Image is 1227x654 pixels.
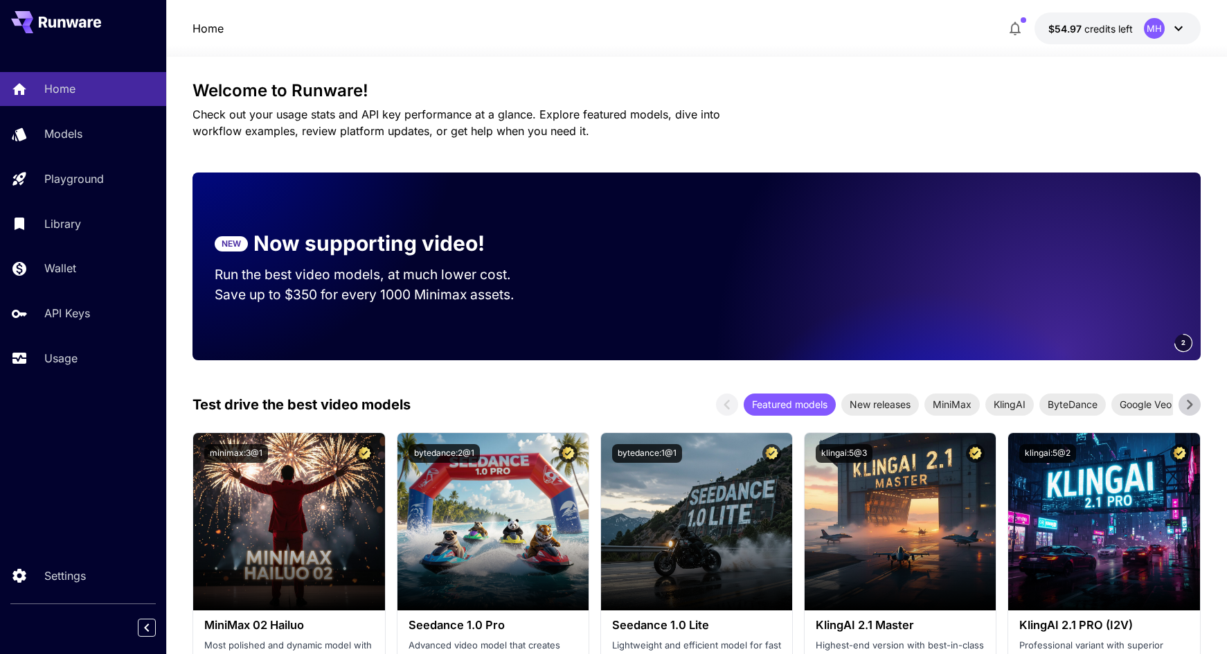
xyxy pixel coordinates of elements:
[1048,23,1084,35] span: $54.97
[601,433,792,610] img: alt
[1019,619,1188,632] h3: KlingAI 2.1 PRO (I2V)
[192,107,720,138] span: Check out your usage stats and API key performance at a glance. Explore featured models, dive int...
[612,619,781,632] h3: Seedance 1.0 Lite
[1039,397,1106,412] span: ByteDance
[215,265,537,285] p: Run the best video models, at much lower cost.
[44,215,81,232] p: Library
[924,397,980,412] span: MiniMax
[44,170,104,187] p: Playground
[355,444,374,463] button: Certified Model – Vetted for best performance and includes a commercial license.
[744,394,836,416] div: Featured models
[1084,23,1133,35] span: credits left
[44,350,78,366] p: Usage
[1019,444,1076,463] button: klingai:5@2
[1170,444,1189,463] button: Certified Model – Vetted for best performance and includes a commercial license.
[409,619,577,632] h3: Seedance 1.0 Pro
[1144,18,1165,39] div: MH
[1035,12,1201,44] button: $54.9726MH
[612,444,682,463] button: bytedance:1@1
[1181,337,1185,348] span: 2
[1111,397,1180,412] span: Google Veo
[816,619,985,632] h3: KlingAI 2.1 Master
[44,305,90,321] p: API Keys
[924,394,980,416] div: MiniMax
[841,397,919,412] span: New releases
[192,394,411,415] p: Test drive the best video models
[409,444,480,463] button: bytedance:2@1
[44,567,86,584] p: Settings
[1039,394,1106,416] div: ByteDance
[1008,433,1199,610] img: alt
[1048,21,1133,36] div: $54.9726
[1111,394,1180,416] div: Google Veo
[148,615,166,640] div: Collapse sidebar
[192,81,1200,100] h3: Welcome to Runware!
[966,444,985,463] button: Certified Model – Vetted for best performance and includes a commercial license.
[138,619,156,637] button: Collapse sidebar
[193,433,384,610] img: alt
[841,394,919,416] div: New releases
[44,125,82,142] p: Models
[744,397,836,412] span: Featured models
[222,238,241,250] p: NEW
[253,228,485,259] p: Now supporting video!
[985,394,1034,416] div: KlingAI
[44,80,75,97] p: Home
[559,444,577,463] button: Certified Model – Vetted for best performance and includes a commercial license.
[192,20,224,37] a: Home
[215,285,537,305] p: Save up to $350 for every 1000 Minimax assets.
[192,20,224,37] nav: breadcrumb
[985,397,1034,412] span: KlingAI
[805,433,996,610] img: alt
[44,260,76,276] p: Wallet
[816,444,872,463] button: klingai:5@3
[397,433,589,610] img: alt
[762,444,781,463] button: Certified Model – Vetted for best performance and includes a commercial license.
[204,619,373,632] h3: MiniMax 02 Hailuo
[204,444,268,463] button: minimax:3@1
